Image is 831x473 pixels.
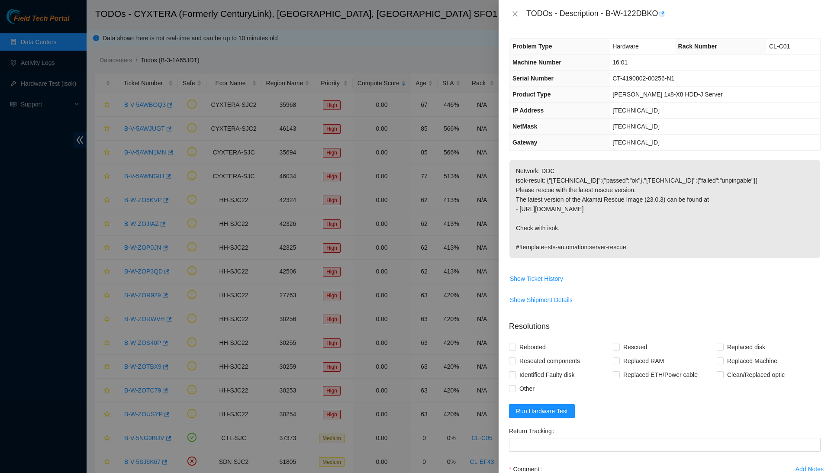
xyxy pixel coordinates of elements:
p: Network: DDC isok-result: {"[TECHNICAL_ID]":{"passed":"ok"},"[TECHNICAL_ID]":{"failed":"unpingabl... [509,160,820,258]
span: Show Shipment Details [510,295,573,305]
span: CL-C01 [769,43,790,50]
button: Show Shipment Details [509,293,573,307]
span: Clean/Replaced optic [724,368,788,382]
button: Close [509,10,521,18]
label: Return Tracking [509,424,558,438]
span: [PERSON_NAME] 1x8-X8 HDD-J Server [612,91,722,98]
span: Replaced disk [724,340,769,354]
span: Product Type [512,91,551,98]
div: Add Notes [796,466,824,472]
div: TODOs - Description - B-W-122DBKO [526,7,821,21]
span: Show Ticket History [510,274,563,283]
span: Reseated components [516,354,583,368]
span: Hardware [612,43,639,50]
p: Resolutions [509,314,821,332]
span: Replaced Machine [724,354,781,368]
span: Rescued [620,340,651,354]
span: Machine Number [512,59,561,66]
span: 16:01 [612,59,628,66]
button: Run Hardware Test [509,404,575,418]
span: Rebooted [516,340,549,354]
span: [TECHNICAL_ID] [612,123,660,130]
span: Identified Faulty disk [516,368,578,382]
span: Replaced ETH/Power cable [620,368,701,382]
span: NetMask [512,123,538,130]
button: Show Ticket History [509,272,564,286]
span: CT-4190802-00256-N1 [612,75,674,82]
span: Run Hardware Test [516,406,568,416]
span: [TECHNICAL_ID] [612,107,660,114]
span: Gateway [512,139,538,146]
span: Replaced RAM [620,354,667,368]
span: Rack Number [678,43,717,50]
span: close [512,10,519,17]
span: Serial Number [512,75,554,82]
span: Problem Type [512,43,552,50]
span: Other [516,382,538,396]
input: Return Tracking [509,438,821,452]
span: IP Address [512,107,544,114]
span: [TECHNICAL_ID] [612,139,660,146]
